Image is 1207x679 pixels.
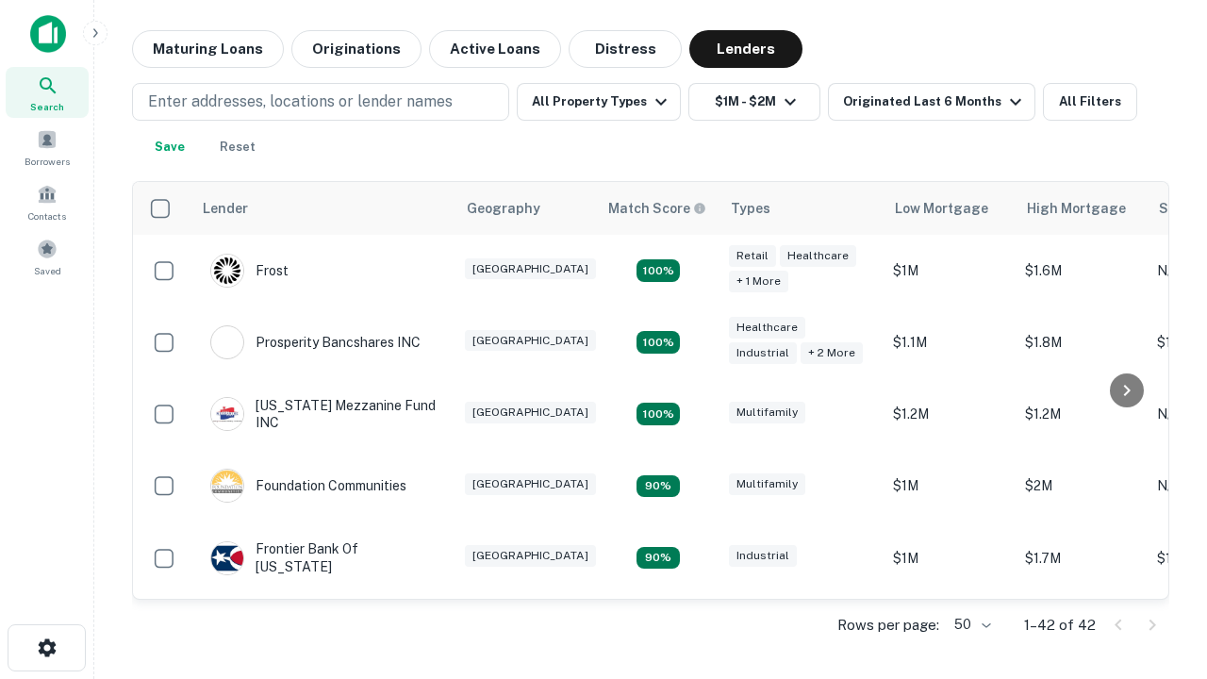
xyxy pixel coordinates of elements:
td: $1.2M [884,378,1016,450]
button: Save your search to get updates of matches that match your search criteria. [140,128,200,166]
td: $1.8M [1016,306,1148,378]
div: [GEOGRAPHIC_DATA] [465,545,596,567]
div: Matching Properties: 4, hasApolloMatch: undefined [637,547,680,570]
div: [US_STATE] Mezzanine Fund INC [210,397,437,431]
button: All Filters [1043,83,1137,121]
td: $1.4M [1016,594,1148,666]
img: picture [211,255,243,287]
td: $1M [884,450,1016,522]
div: Types [731,197,770,220]
div: Healthcare [780,245,856,267]
div: Industrial [729,342,797,364]
iframe: Chat Widget [1113,528,1207,619]
div: Geography [467,197,540,220]
div: Retail [729,245,776,267]
img: picture [211,326,243,358]
button: Distress [569,30,682,68]
div: Industrial [729,545,797,567]
img: picture [211,398,243,430]
div: Multifamily [729,402,805,423]
div: [GEOGRAPHIC_DATA] [465,330,596,352]
th: Types [719,182,884,235]
div: Matching Properties: 5, hasApolloMatch: undefined [637,403,680,425]
td: $1.6M [1016,235,1148,306]
div: Frontier Bank Of [US_STATE] [210,540,437,574]
button: $1M - $2M [688,83,820,121]
div: Matching Properties: 5, hasApolloMatch: undefined [637,259,680,282]
div: Matching Properties: 4, hasApolloMatch: undefined [637,475,680,498]
button: Enter addresses, locations or lender names [132,83,509,121]
td: $2M [1016,450,1148,522]
div: [GEOGRAPHIC_DATA] [465,473,596,495]
img: capitalize-icon.png [30,15,66,53]
div: Healthcare [729,317,805,339]
a: Borrowers [6,122,89,173]
td: $1.1M [884,306,1016,378]
button: Lenders [689,30,802,68]
div: Originated Last 6 Months [843,91,1027,113]
div: High Mortgage [1027,197,1126,220]
div: + 2 more [801,342,863,364]
div: Lender [203,197,248,220]
p: Enter addresses, locations or lender names [148,91,453,113]
td: $1M [884,235,1016,306]
span: Search [30,99,64,114]
div: Low Mortgage [895,197,988,220]
button: Reset [207,128,268,166]
button: Originations [291,30,422,68]
span: Contacts [28,208,66,224]
td: $1M [884,522,1016,593]
button: All Property Types [517,83,681,121]
span: Saved [34,263,61,278]
div: 50 [947,611,994,638]
td: $1.2M [1016,378,1148,450]
div: Matching Properties: 8, hasApolloMatch: undefined [637,331,680,354]
div: Capitalize uses an advanced AI algorithm to match your search with the best lender. The match sco... [608,198,706,219]
p: Rows per page: [837,614,939,637]
button: Originated Last 6 Months [828,83,1035,121]
div: Frost [210,254,289,288]
th: Geography [455,182,597,235]
div: + 1 more [729,271,788,292]
a: Search [6,67,89,118]
button: Active Loans [429,30,561,68]
div: Prosperity Bancshares INC [210,325,421,359]
a: Contacts [6,176,89,227]
th: Low Mortgage [884,182,1016,235]
th: Lender [191,182,455,235]
button: Maturing Loans [132,30,284,68]
td: $1.4M [884,594,1016,666]
div: Multifamily [729,473,805,495]
h6: Match Score [608,198,703,219]
div: Foundation Communities [210,469,406,503]
div: [GEOGRAPHIC_DATA] [465,402,596,423]
span: Borrowers [25,154,70,169]
td: $1.7M [1016,522,1148,593]
th: Capitalize uses an advanced AI algorithm to match your search with the best lender. The match sco... [597,182,719,235]
div: [GEOGRAPHIC_DATA] [465,258,596,280]
img: picture [211,542,243,574]
p: 1–42 of 42 [1024,614,1096,637]
img: picture [211,470,243,502]
a: Saved [6,231,89,282]
th: High Mortgage [1016,182,1148,235]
